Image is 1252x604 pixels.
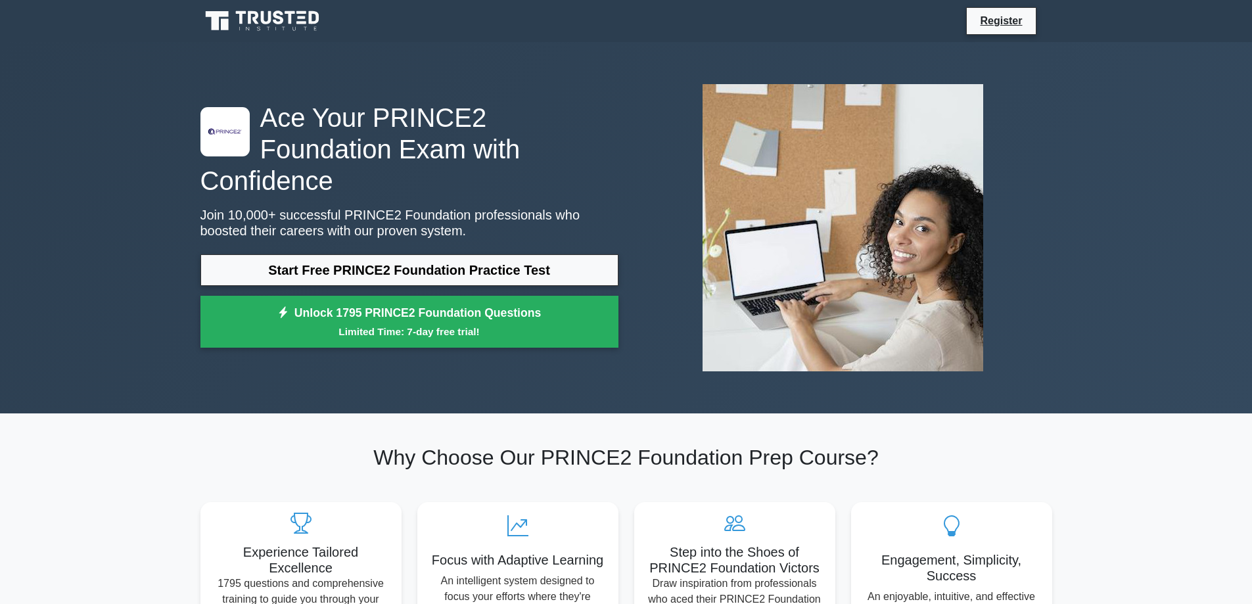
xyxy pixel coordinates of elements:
h5: Experience Tailored Excellence [211,544,391,576]
a: Start Free PRINCE2 Foundation Practice Test [200,254,618,286]
h1: Ace Your PRINCE2 Foundation Exam with Confidence [200,102,618,197]
a: Register [972,12,1030,29]
h5: Engagement, Simplicity, Success [862,552,1042,584]
small: Limited Time: 7-day free trial! [217,324,602,339]
a: Unlock 1795 PRINCE2 Foundation QuestionsLimited Time: 7-day free trial! [200,296,618,348]
h5: Step into the Shoes of PRINCE2 Foundation Victors [645,544,825,576]
h5: Focus with Adaptive Learning [428,552,608,568]
p: Join 10,000+ successful PRINCE2 Foundation professionals who boosted their careers with our prove... [200,207,618,239]
h2: Why Choose Our PRINCE2 Foundation Prep Course? [200,445,1052,470]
